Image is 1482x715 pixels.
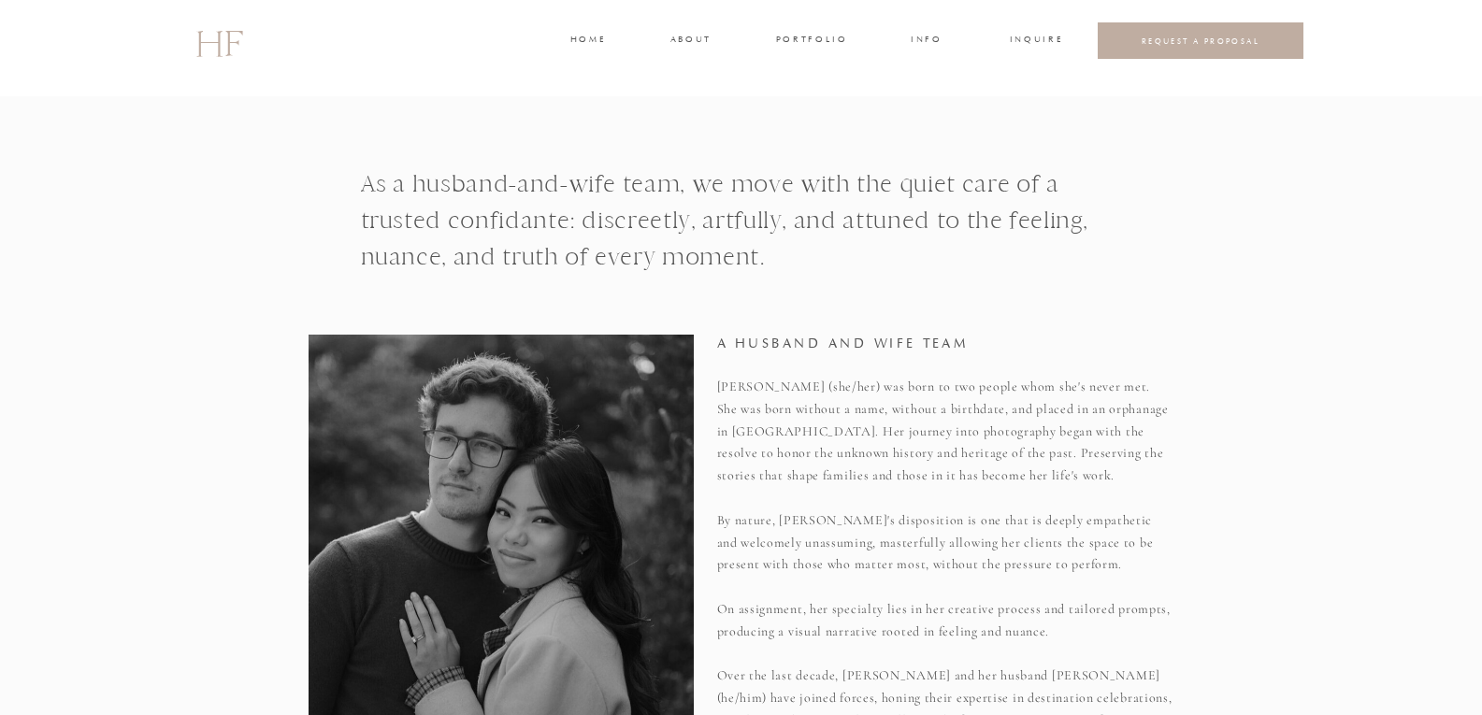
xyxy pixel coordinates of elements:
a: INQUIRE [1010,33,1060,50]
a: HF [195,14,242,68]
a: home [570,33,605,50]
h1: As a husband-and-wife team, we move with the quiet care of a trusted confidante: discreetly, artf... [361,165,1123,307]
a: REQUEST A PROPOSAL [1113,36,1289,46]
a: INFO [910,33,944,50]
a: about [670,33,710,50]
a: portfolio [776,33,846,50]
h1: A HUSBAND AND WIFE TEAM [717,335,1127,368]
